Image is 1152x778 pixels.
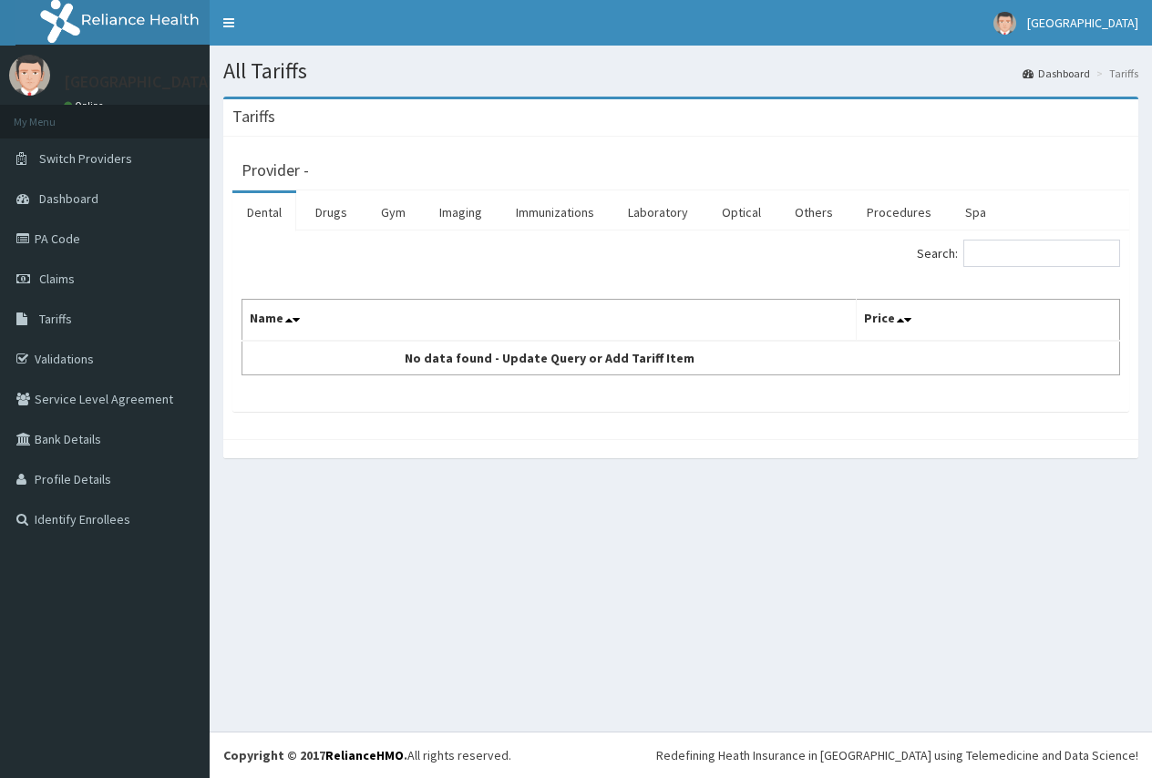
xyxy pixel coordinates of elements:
a: Imaging [425,193,497,231]
td: No data found - Update Query or Add Tariff Item [242,341,857,375]
li: Tariffs [1092,66,1138,81]
a: Gym [366,193,420,231]
a: Spa [951,193,1001,231]
h1: All Tariffs [223,59,1138,83]
a: Procedures [852,193,946,231]
h3: Provider - [242,162,309,179]
span: Switch Providers [39,150,132,167]
span: Tariffs [39,311,72,327]
a: Online [64,99,108,112]
input: Search: [963,240,1120,267]
a: Optical [707,193,776,231]
label: Search: [917,240,1120,267]
a: RelianceHMO [325,747,404,763]
a: Drugs [301,193,362,231]
a: Laboratory [613,193,703,231]
span: [GEOGRAPHIC_DATA] [1027,15,1138,31]
strong: Copyright © 2017 . [223,747,407,763]
th: Price [857,300,1120,342]
p: [GEOGRAPHIC_DATA] [64,74,214,90]
a: Dental [232,193,296,231]
footer: All rights reserved. [210,732,1152,778]
a: Immunizations [501,193,609,231]
div: Redefining Heath Insurance in [GEOGRAPHIC_DATA] using Telemedicine and Data Science! [656,746,1138,764]
img: User Image [993,12,1016,35]
a: Others [780,193,848,231]
a: Dashboard [1023,66,1090,81]
span: Claims [39,271,75,287]
span: Dashboard [39,190,98,207]
h3: Tariffs [232,108,275,125]
th: Name [242,300,857,342]
img: User Image [9,55,50,96]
